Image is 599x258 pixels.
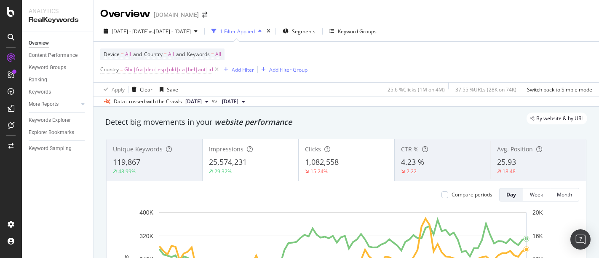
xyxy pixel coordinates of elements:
[497,157,516,167] span: 25.93
[112,28,149,35] span: [DATE] - [DATE]
[523,188,550,202] button: Week
[29,7,86,15] div: Analytics
[125,48,131,60] span: All
[29,144,72,153] div: Keyword Sampling
[455,86,516,93] div: 37.55 % URLs ( 28K on 74K )
[149,28,191,35] span: vs [DATE] - [DATE]
[269,66,308,73] div: Add Filter Group
[209,145,243,153] span: Impressions
[222,98,238,105] span: 2025 Feb. 28th
[140,86,152,93] div: Clear
[100,24,201,38] button: [DATE] - [DATE]vs[DATE] - [DATE]
[29,128,74,137] div: Explorer Bookmarks
[305,157,339,167] span: 1,082,558
[388,86,445,93] div: 25.6 % Clicks ( 1M on 4M )
[139,233,153,239] text: 320K
[202,12,207,18] div: arrow-right-arrow-left
[208,24,265,38] button: 1 Filter Applied
[338,28,377,35] div: Keyword Groups
[219,97,249,107] button: [DATE]
[29,75,47,84] div: Ranking
[29,39,49,48] div: Overview
[139,209,153,216] text: 400K
[112,86,125,93] div: Apply
[100,7,150,21] div: Overview
[128,83,152,96] button: Clear
[29,63,87,72] a: Keyword Groups
[104,51,120,58] span: Device
[214,168,232,175] div: 29.32%
[29,75,87,84] a: Ranking
[164,51,167,58] span: =
[100,83,125,96] button: Apply
[29,51,87,60] a: Content Performance
[503,168,516,175] div: 18.48
[29,39,87,48] a: Overview
[154,11,199,19] div: [DOMAIN_NAME]
[114,98,182,105] div: Data crossed with the Crawls
[100,66,119,73] span: Country
[292,28,316,35] span: Segments
[499,188,523,202] button: Day
[144,51,163,58] span: Country
[570,229,591,250] div: Open Intercom Messenger
[29,51,78,60] div: Content Performance
[536,116,584,121] span: By website & by URL
[113,145,163,153] span: Unique Keywords
[220,28,255,35] div: 1 Filter Applied
[452,191,492,198] div: Compare periods
[326,24,380,38] button: Keyword Groups
[29,116,71,125] div: Keywords Explorer
[527,86,592,93] div: Switch back to Simple mode
[305,145,321,153] span: Clicks
[29,100,79,109] a: More Reports
[401,157,424,167] span: 4.23 %
[113,157,140,167] span: 119,867
[532,233,543,239] text: 16K
[497,145,533,153] span: Avg. Position
[406,168,417,175] div: 2.22
[401,145,419,153] span: CTR %
[265,27,272,35] div: times
[176,51,185,58] span: and
[168,48,174,60] span: All
[120,66,123,73] span: =
[215,48,221,60] span: All
[182,97,212,107] button: [DATE]
[29,88,51,97] div: Keywords
[29,100,59,109] div: More Reports
[121,51,124,58] span: =
[506,191,516,198] div: Day
[156,83,178,96] button: Save
[29,88,87,97] a: Keywords
[187,51,210,58] span: Keywords
[527,113,587,124] div: legacy label
[29,128,87,137] a: Explorer Bookmarks
[524,83,592,96] button: Switch back to Simple mode
[29,15,86,25] div: RealKeywords
[209,157,247,167] span: 25,574,231
[532,209,543,216] text: 20K
[530,191,543,198] div: Week
[167,86,178,93] div: Save
[124,64,213,75] span: Gbr|fra|deu|esp|nld|ita|bel|aut|irl
[310,168,328,175] div: 15.24%
[185,98,202,105] span: 2025 Aug. 27th
[29,63,66,72] div: Keyword Groups
[212,97,219,105] span: vs
[133,51,142,58] span: and
[211,51,214,58] span: =
[258,64,308,75] button: Add Filter Group
[29,144,87,153] a: Keyword Sampling
[279,24,319,38] button: Segments
[232,66,254,73] div: Add Filter
[29,116,87,125] a: Keywords Explorer
[220,64,254,75] button: Add Filter
[557,191,572,198] div: Month
[550,188,579,202] button: Month
[118,168,136,175] div: 48.99%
